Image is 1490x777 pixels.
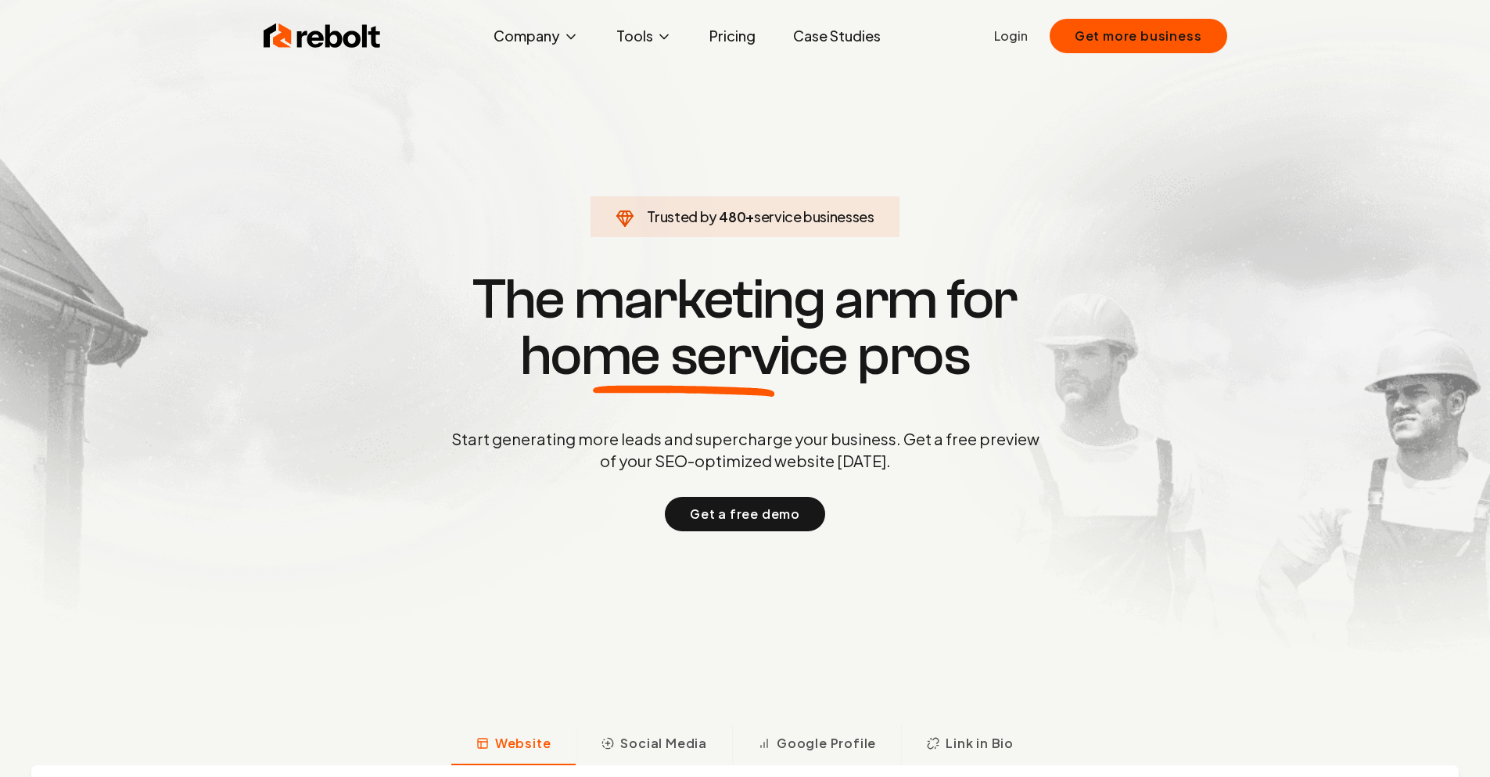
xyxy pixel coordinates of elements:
span: Website [495,734,551,753]
a: Pricing [697,20,768,52]
button: Link in Bio [901,725,1039,765]
span: home service [520,328,848,384]
span: Trusted by [647,207,716,225]
button: Get a free demo [665,497,825,531]
button: Social Media [576,725,732,765]
span: service businesses [754,207,874,225]
span: + [745,207,754,225]
button: Tools [604,20,684,52]
span: Google Profile [777,734,876,753]
span: Link in Bio [946,734,1014,753]
a: Login [994,27,1028,45]
button: Google Profile [732,725,901,765]
button: Get more business [1050,19,1227,53]
span: 480 [719,206,745,228]
img: Rebolt Logo [264,20,381,52]
button: Website [451,725,576,765]
span: Social Media [620,734,707,753]
h1: The marketing arm for pros [370,272,1121,384]
p: Start generating more leads and supercharge your business. Get a free preview of your SEO-optimiz... [448,428,1043,472]
button: Company [481,20,591,52]
a: Case Studies [781,20,893,52]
